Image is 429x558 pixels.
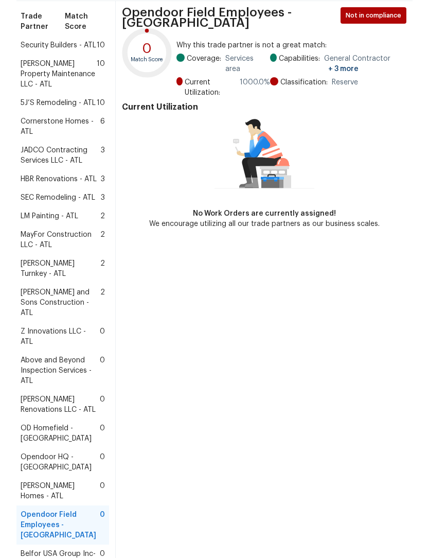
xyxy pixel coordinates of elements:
[100,394,105,415] span: 0
[131,57,164,62] text: Match Score
[176,40,406,50] span: Why this trade partner is not a great match:
[21,258,100,279] span: [PERSON_NAME] Turnkey - ATL
[100,230,105,250] span: 2
[122,102,406,112] h4: Current Utilization
[100,510,105,540] span: 0
[21,11,65,32] span: Trade Partner
[149,219,380,229] div: We encourage utilizing all our trade partners as our business scales.
[101,193,105,203] span: 3
[65,11,105,32] span: Match Score
[21,287,100,318] span: [PERSON_NAME] and Sons Construction - ATL
[185,77,236,98] span: Current Utilization:
[332,77,358,88] span: Reserve
[279,54,320,74] span: Capabilities:
[100,211,105,221] span: 2
[100,423,105,444] span: 0
[280,77,328,88] span: Classification:
[97,40,105,50] span: 10
[240,77,270,98] span: 1000.0 %
[21,211,78,221] span: LM Painting - ATL
[100,326,105,347] span: 0
[21,452,100,473] span: Opendoor HQ - [GEOGRAPHIC_DATA]
[100,481,105,501] span: 0
[328,65,359,73] span: + 3 more
[21,145,101,166] span: JADCO Contracting Services LLC - ATL
[21,326,100,347] span: Z Innovations LLC - ATL
[21,423,100,444] span: OD Homefield - [GEOGRAPHIC_DATA]
[100,452,105,473] span: 0
[100,116,105,137] span: 6
[21,59,97,90] span: [PERSON_NAME] Property Maintenance LLC - ATL
[100,258,105,279] span: 2
[21,193,95,203] span: SEC Remodeling - ATL
[101,174,105,184] span: 3
[122,7,337,28] span: Opendoor Field Employees - [GEOGRAPHIC_DATA]
[21,481,100,501] span: [PERSON_NAME] Homes - ATL
[21,98,96,108] span: 5J’S Remodeling - ATL
[187,54,221,74] span: Coverage:
[21,116,100,137] span: Cornerstone Homes - ATL
[101,145,105,166] span: 3
[346,10,405,21] span: Not in compliance
[324,54,406,74] span: General Contractor
[142,42,152,56] text: 0
[21,394,100,415] span: [PERSON_NAME] Renovations LLC - ATL
[100,287,105,318] span: 2
[149,208,380,219] div: No Work Orders are currently assigned!
[21,510,100,540] span: Opendoor Field Employees - [GEOGRAPHIC_DATA]
[97,98,105,108] span: 10
[21,230,100,250] span: MayFor Construction LLC - ATL
[225,54,271,74] span: Services area
[21,174,97,184] span: HBR Renovations - ATL
[21,355,100,386] span: Above and Beyond Inspection Services - ATL
[100,355,105,386] span: 0
[97,59,105,90] span: 10
[21,40,96,50] span: Security Builders - ATL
